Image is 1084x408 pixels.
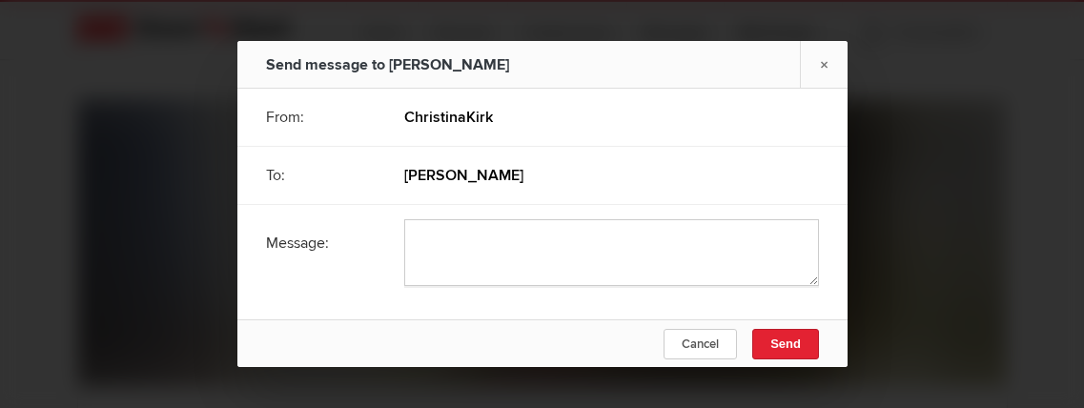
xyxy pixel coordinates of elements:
[404,166,523,185] b: [PERSON_NAME]
[404,108,493,127] b: ChristinaKirk
[266,152,377,199] div: To:
[266,219,377,267] div: Message:
[770,337,801,351] span: Send
[800,41,848,88] a: ×
[752,329,819,359] button: Send
[266,93,377,141] div: From:
[266,41,509,89] div: Send message to [PERSON_NAME]
[682,337,719,352] span: Cancel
